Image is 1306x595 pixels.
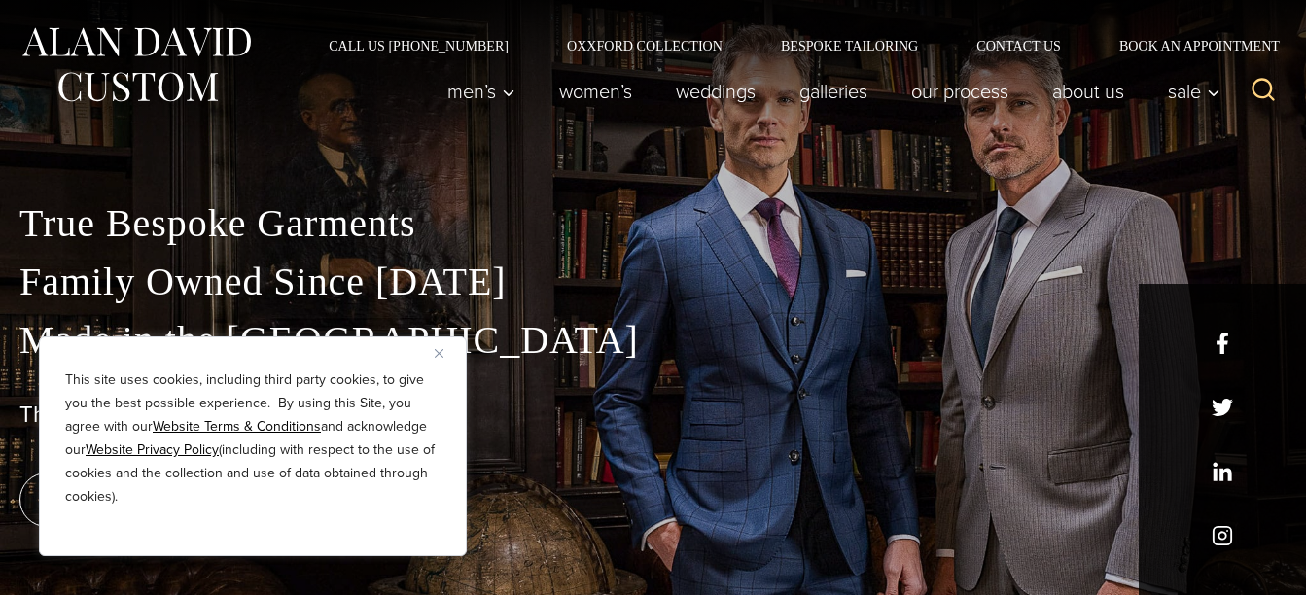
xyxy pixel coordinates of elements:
button: View Search Form [1240,68,1287,115]
a: Contact Us [947,39,1090,52]
a: About Us [1031,72,1147,111]
span: Sale [1168,82,1220,101]
a: Website Privacy Policy [86,439,219,460]
a: book an appointment [19,472,292,527]
a: Our Process [890,72,1031,111]
h1: The Best Custom Suits NYC Has to Offer [19,401,1287,429]
a: Bespoke Tailoring [752,39,947,52]
a: Galleries [778,72,890,111]
a: Call Us [PHONE_NUMBER] [300,39,538,52]
a: Book an Appointment [1090,39,1287,52]
img: Alan David Custom [19,21,253,108]
nav: Secondary Navigation [300,39,1287,52]
p: This site uses cookies, including third party cookies, to give you the best possible experience. ... [65,368,441,508]
p: True Bespoke Garments Family Owned Since [DATE] Made in the [GEOGRAPHIC_DATA] [19,194,1287,369]
a: Website Terms & Conditions [153,416,321,437]
span: Men’s [447,82,515,101]
a: weddings [654,72,778,111]
img: Close [435,349,443,358]
a: Oxxford Collection [538,39,752,52]
a: Women’s [538,72,654,111]
nav: Primary Navigation [426,72,1231,111]
button: Close [435,341,458,365]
